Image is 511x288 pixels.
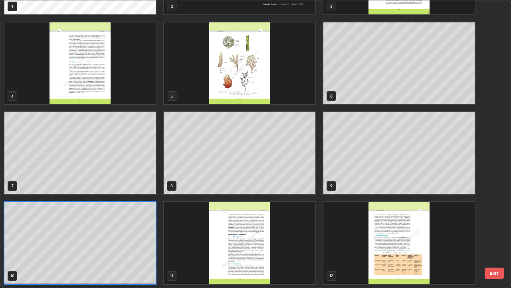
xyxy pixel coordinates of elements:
img: 17571334930U63HT.pdf [4,22,156,104]
img: 17571334930U63HT.pdf [164,202,315,284]
button: EXIT [485,268,504,279]
img: 17571334930U63HT.pdf [323,202,475,284]
img: 17571334930U63HT.pdf [164,22,315,104]
div: grid [0,0,497,288]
